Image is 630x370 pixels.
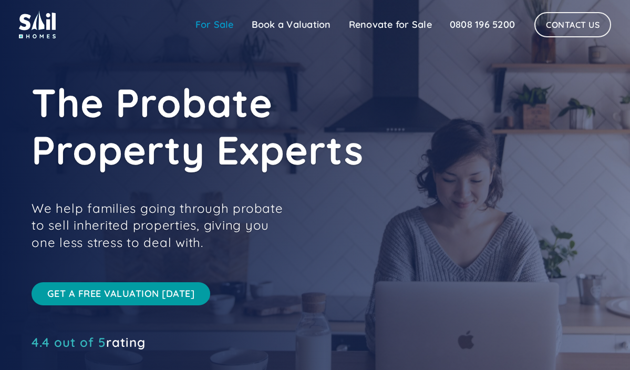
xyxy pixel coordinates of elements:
[441,14,524,35] a: 0808 196 5200
[19,11,56,38] img: sail home logo
[32,200,294,251] p: We help families going through probate to sell inherited properties, giving you one less stress t...
[187,14,243,35] a: For Sale
[32,353,189,365] iframe: Customer reviews powered by Trustpilot
[340,14,441,35] a: Renovate for Sale
[32,334,106,350] span: 4.4 out of 5
[32,79,504,173] h1: The Probate Property Experts
[32,337,146,347] div: rating
[32,337,146,347] a: 4.4 out of 5rating
[243,14,340,35] a: Book a Valuation
[534,12,611,37] a: Contact Us
[32,282,210,305] a: Get a free valuation [DATE]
